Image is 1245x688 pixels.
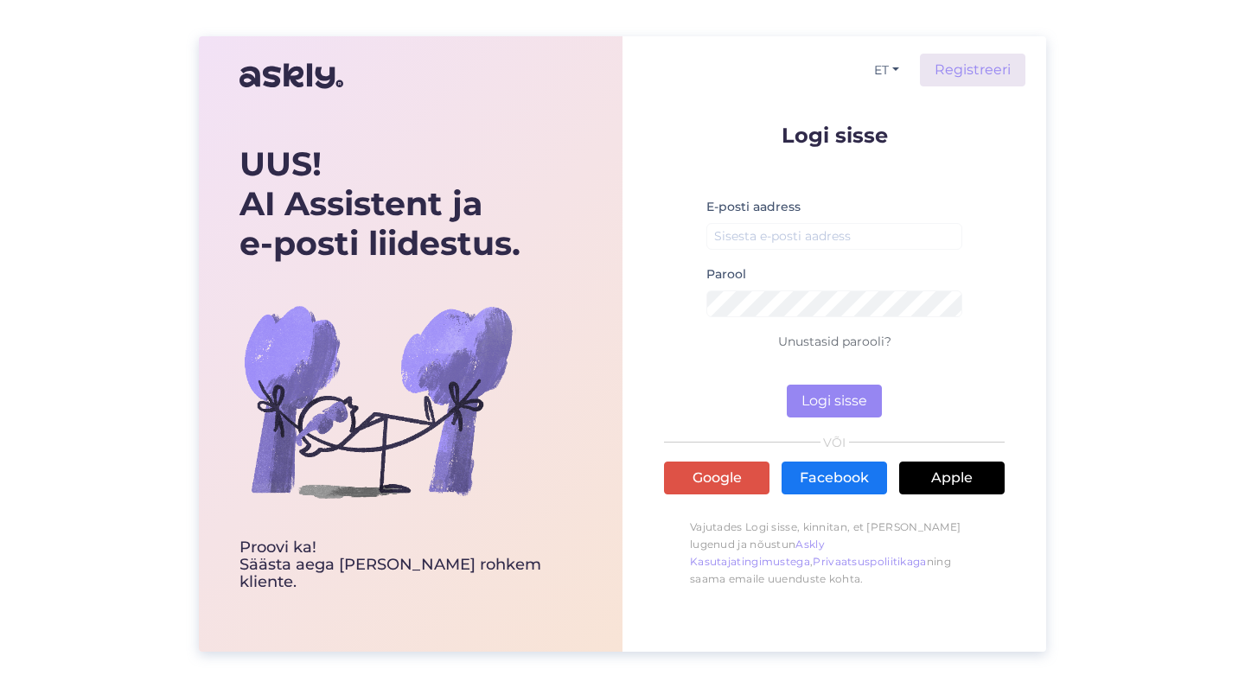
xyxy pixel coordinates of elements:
[239,55,343,97] img: Askly
[239,539,582,590] div: Proovi ka! Säästa aega [PERSON_NAME] rohkem kliente.
[899,462,1005,494] a: Apple
[782,462,887,494] a: Facebook
[820,436,849,449] span: VÕI
[664,462,769,494] a: Google
[239,263,516,539] img: bg-askly
[706,265,746,283] label: Parool
[664,124,1005,146] p: Logi sisse
[664,510,1005,596] p: Vajutades Logi sisse, kinnitan, et [PERSON_NAME] lugenud ja nõustun , ning saama emaile uuenduste...
[787,385,882,417] button: Logi sisse
[813,555,926,568] a: Privaatsuspoliitikaga
[706,223,962,250] input: Sisesta e-posti aadress
[706,198,801,216] label: E-posti aadress
[920,54,1025,86] a: Registreeri
[778,334,891,349] a: Unustasid parooli?
[867,58,906,83] button: ET
[239,144,582,263] div: UUS! AI Assistent ja e-posti liidestus.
